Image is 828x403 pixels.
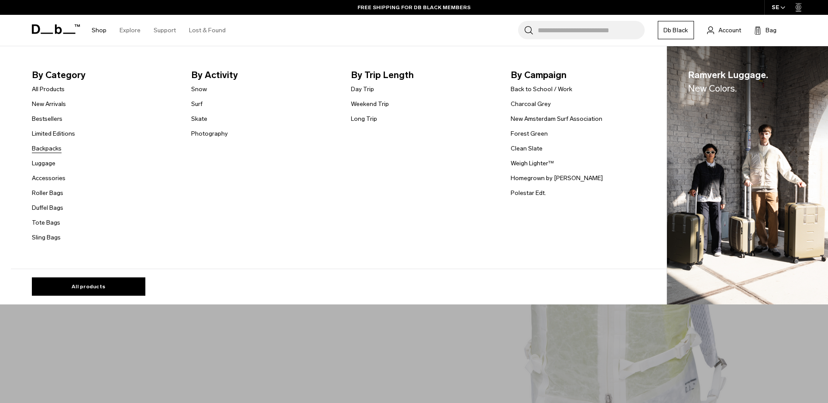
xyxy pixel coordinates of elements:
a: Weekend Trip [351,99,389,109]
a: Homegrown by [PERSON_NAME] [511,174,603,183]
a: All Products [32,85,65,94]
a: Duffel Bags [32,203,63,212]
a: Charcoal Grey [511,99,551,109]
a: Bestsellers [32,114,62,123]
a: Accessories [32,174,65,183]
a: Lost & Found [189,15,226,46]
a: Roller Bags [32,188,63,198]
a: Day Trip [351,85,374,94]
a: Skate [191,114,207,123]
a: Back to School / Work [511,85,572,94]
span: By Activity [191,68,337,82]
img: Db [667,46,828,305]
a: Photography [191,129,228,138]
a: Account [707,25,741,35]
a: Db Black [658,21,694,39]
button: Bag [754,25,776,35]
a: Clean Slate [511,144,543,153]
a: Support [154,15,176,46]
span: Ramverk Luggage. [688,68,768,96]
a: Sling Bags [32,233,61,242]
a: Snow [191,85,207,94]
span: By Category [32,68,178,82]
nav: Main Navigation [85,15,232,46]
a: Weigh Lighter™ [511,159,554,168]
a: Forest Green [511,129,548,138]
span: By Campaign [511,68,656,82]
a: Polestar Edt. [511,188,546,198]
a: Ramverk Luggage.New Colors. Db [667,46,828,305]
span: New Colors. [688,83,737,94]
span: By Trip Length [351,68,497,82]
a: New Arrivals [32,99,66,109]
a: Long Trip [351,114,377,123]
span: Account [718,26,741,35]
a: Explore [120,15,141,46]
span: Bag [766,26,776,35]
a: Luggage [32,159,55,168]
a: Shop [92,15,107,46]
a: New Amsterdam Surf Association [511,114,602,123]
a: FREE SHIPPING FOR DB BLACK MEMBERS [357,3,471,11]
a: Tote Bags [32,218,60,227]
a: All products [32,277,145,296]
a: Limited Editions [32,129,75,138]
a: Backpacks [32,144,62,153]
a: Surf [191,99,203,109]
